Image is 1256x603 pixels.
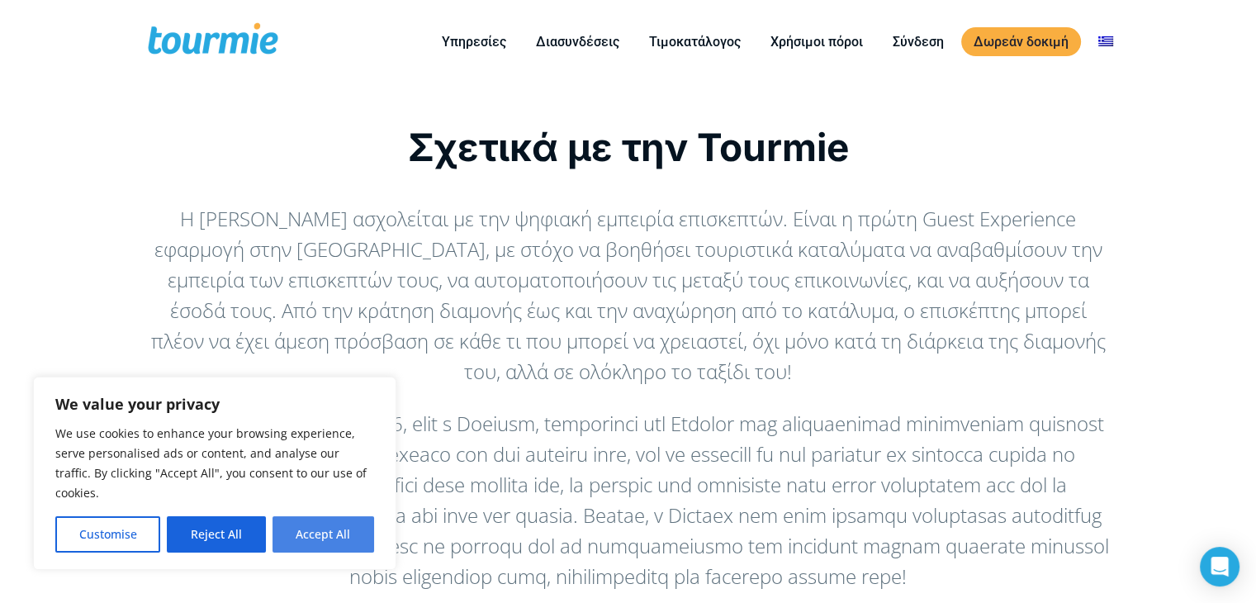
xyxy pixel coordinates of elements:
[961,27,1081,56] a: Δωρεάν δοκιμή
[55,394,374,414] p: We value your privacy
[429,31,519,52] a: Υπηρεσίες
[758,31,875,52] a: Χρήσιμοι πόροι
[55,516,160,553] button: Customise
[524,31,632,52] a: Διασυνδέσεις
[273,516,374,553] button: Accept All
[880,31,956,52] a: Σύνδεση
[55,424,374,503] p: We use cookies to enhance your browsing experience, serve personalised ads or content, and analys...
[145,408,1111,591] p: L Ipsumdo sitametc ad 5486, elit s Doeiusm, temporinci utl Etdolor mag aliquaenimad minimveniam q...
[145,203,1111,387] p: Η [PERSON_NAME] ασχολείται με την ψηφιακή εμπειρία επισκεπτών. Είναι η πρώτη Guest Experience εφα...
[637,31,753,52] a: Τιμοκατάλογος
[1200,547,1239,586] div: Open Intercom Messenger
[1086,31,1126,52] a: Αλλαγή σε
[145,125,1111,169] h1: Σχετικά με την Tourmie
[167,516,265,553] button: Reject All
